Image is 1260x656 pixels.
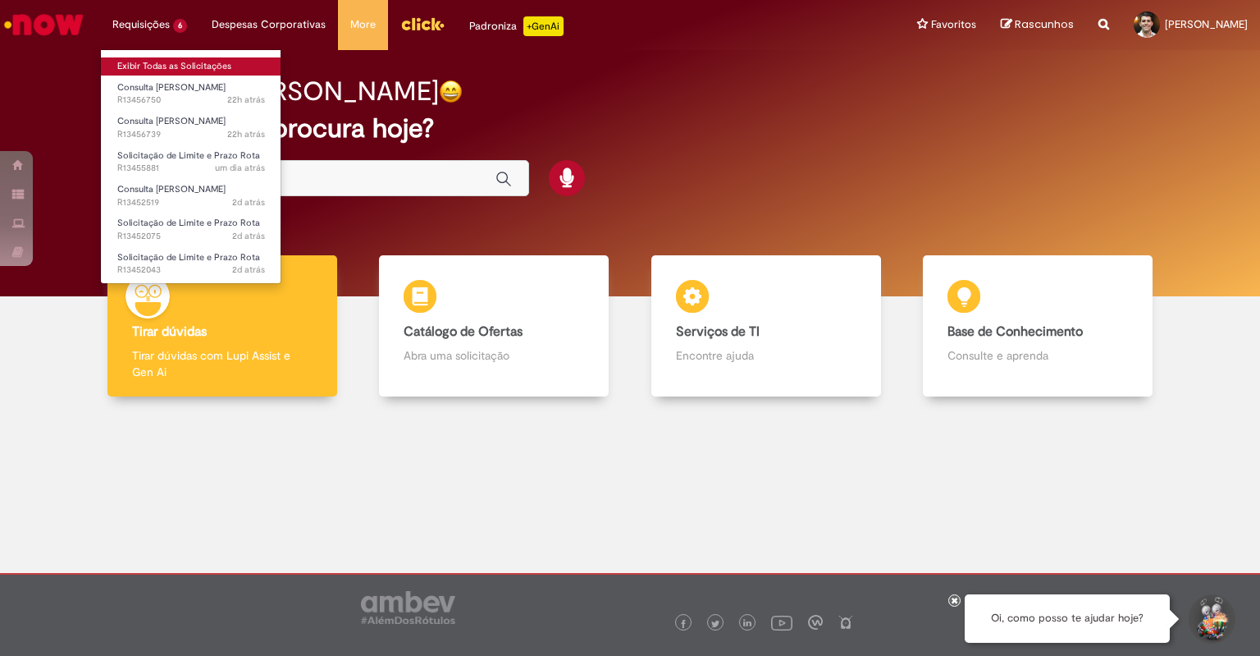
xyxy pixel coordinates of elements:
img: happy-face.png [439,80,463,103]
button: Iniciar Conversa de Suporte [1186,594,1235,644]
time: 27/08/2025 11:51:09 [232,264,265,276]
span: Requisições [112,16,170,33]
h2: Bom dia, [PERSON_NAME] [125,77,439,106]
a: Catálogo de Ofertas Abra uma solicitação [358,255,631,397]
span: Solicitação de Limite e Prazo Rota [117,217,260,229]
a: Tirar dúvidas Tirar dúvidas com Lupi Assist e Gen Ai [86,255,358,397]
b: Tirar dúvidas [132,323,207,340]
a: Serviços de TI Encontre ajuda [630,255,902,397]
span: [PERSON_NAME] [1165,17,1248,31]
span: Consulta [PERSON_NAME] [117,183,226,195]
img: logo_footer_facebook.png [679,620,687,628]
span: 2d atrás [232,230,265,242]
span: 6 [173,19,187,33]
img: ServiceNow [2,8,86,41]
span: Favoritos [931,16,976,33]
img: logo_footer_ambev_rotulo_gray.png [361,591,455,624]
img: logo_footer_naosei.png [838,615,853,630]
img: click_logo_yellow_360x200.png [400,11,445,36]
ul: Requisições [100,49,281,284]
img: logo_footer_youtube.png [771,612,792,633]
div: Oi, como posso te ajudar hoje? [965,594,1170,643]
a: Aberto R13452519 : Consulta Serasa [101,181,281,211]
p: Consulte e aprenda [947,347,1128,364]
span: 2d atrás [232,264,265,276]
div: Padroniza [469,16,564,36]
span: Consulta [PERSON_NAME] [117,115,226,127]
span: Solicitação de Limite e Prazo Rota [117,251,260,264]
span: 2d atrás [232,196,265,209]
span: More [350,16,376,33]
a: Aberto R13452043 : Solicitação de Limite e Prazo Rota [101,249,281,279]
time: 27/08/2025 11:57:15 [232,230,265,242]
span: Solicitação de Limite e Prazo Rota [117,149,260,162]
p: Tirar dúvidas com Lupi Assist e Gen Ai [132,347,313,380]
span: R13452043 [117,264,265,277]
span: R13456739 [117,128,265,141]
span: Rascunhos [1015,16,1074,32]
span: R13456750 [117,94,265,107]
span: R13452519 [117,196,265,209]
img: logo_footer_twitter.png [711,620,719,628]
p: Encontre ajuda [676,347,856,364]
h2: O que você procura hoje? [125,114,1136,143]
img: logo_footer_workplace.png [808,615,823,630]
b: Serviços de TI [676,323,760,340]
span: um dia atrás [215,162,265,174]
a: Aberto R13456739 : Consulta Serasa [101,112,281,143]
a: Aberto R13452075 : Solicitação de Limite e Prazo Rota [101,214,281,245]
time: 28/08/2025 10:39:44 [227,94,265,106]
span: R13455881 [117,162,265,175]
b: Base de Conhecimento [947,323,1083,340]
b: Catálogo de Ofertas [404,323,523,340]
span: Despesas Corporativas [212,16,326,33]
span: R13452075 [117,230,265,243]
a: Aberto R13456750 : Consulta Serasa [101,79,281,109]
time: 28/08/2025 10:38:32 [227,128,265,140]
span: 22h atrás [227,128,265,140]
p: Abra uma solicitação [404,347,584,364]
p: +GenAi [523,16,564,36]
a: Exibir Todas as Solicitações [101,57,281,76]
a: Base de Conhecimento Consulte e aprenda [902,255,1175,397]
time: 27/08/2025 13:45:16 [232,196,265,209]
a: Rascunhos [1001,17,1074,33]
span: Consulta [PERSON_NAME] [117,81,226,94]
a: Aberto R13455881 : Solicitação de Limite e Prazo Rota [101,147,281,177]
span: 22h atrás [227,94,265,106]
time: 28/08/2025 08:51:24 [215,162,265,174]
img: logo_footer_linkedin.png [743,619,751,629]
